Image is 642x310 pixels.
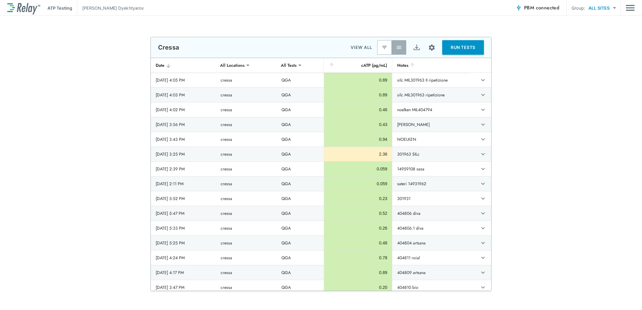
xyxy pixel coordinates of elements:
[151,58,216,73] th: Date
[216,191,277,206] td: cressa
[442,40,484,55] button: RUN TESTS
[428,44,436,51] img: Settings Icon
[392,221,470,235] td: 404806.1 diva
[216,236,277,250] td: cressa
[351,44,372,51] p: VIEW ALL
[626,2,635,14] button: Main menu
[392,280,470,295] td: 404810 bio
[392,176,470,191] td: sateri 14931962
[329,210,387,216] div: 0.52
[329,225,387,231] div: 0.26
[329,121,387,128] div: 0.43
[47,5,72,11] p: ATP Testing
[513,2,562,14] button: PBM connected
[478,134,488,144] button: expand row
[516,5,522,11] img: Connected Icon
[277,102,324,117] td: QGA
[216,73,277,87] td: cressa
[536,4,559,11] span: connected
[156,284,211,290] div: [DATE] 3:47 PM
[277,221,324,235] td: QGA
[216,280,277,295] td: cressa
[277,132,324,147] td: QGA
[216,206,277,221] td: cressa
[329,62,387,69] div: cATP (pg/mL)
[158,44,179,51] p: Cressa
[156,166,211,172] div: [DATE] 2:39 PM
[392,265,470,280] td: 404809 artsana
[156,270,211,276] div: [DATE] 4:17 PM
[392,206,470,221] td: 404806 diva
[478,208,488,218] button: expand row
[156,240,211,246] div: [DATE] 5:25 PM
[626,2,635,14] img: Drawer Icon
[329,107,387,113] div: 0.46
[478,282,488,292] button: expand row
[409,40,424,55] button: Export
[396,44,402,50] img: View All
[329,270,387,276] div: 0.89
[392,147,470,161] td: 301963 SILc
[478,75,488,85] button: expand row
[277,206,324,221] td: QGA
[478,238,488,248] button: expand row
[392,117,470,132] td: [PERSON_NAME]
[478,193,488,204] button: expand row
[156,136,211,142] div: [DATE] 3:43 PM
[478,253,488,263] button: expand row
[216,162,277,176] td: cressa
[216,117,277,132] td: cressa
[329,77,387,83] div: 0.89
[216,221,277,235] td: cressa
[156,210,211,216] div: [DATE] 5:47 PM
[277,147,324,161] td: QGA
[392,250,470,265] td: 404811 roial
[329,240,387,246] div: 0.48
[277,162,324,176] td: QGA
[82,5,144,11] p: [PERSON_NAME] Dyekhtyarov
[216,147,277,161] td: cressa
[478,223,488,233] button: expand row
[156,92,211,98] div: [DATE] 4:03 PM
[277,88,324,102] td: QGA
[156,255,211,261] div: [DATE] 4:24 PM
[424,40,440,56] button: Site setup
[329,151,387,157] div: 2.36
[478,164,488,174] button: expand row
[277,280,324,295] td: QGA
[478,119,488,130] button: expand row
[7,2,40,15] img: LuminUltra Relay
[156,225,211,231] div: [DATE] 5:33 PM
[277,73,324,87] td: QGA
[329,284,387,290] div: 0.20
[478,267,488,278] button: expand row
[216,102,277,117] td: cressa
[156,151,211,157] div: [DATE] 3:25 PM
[156,195,211,202] div: [DATE] 5:52 PM
[277,265,324,280] td: QGA
[392,102,470,117] td: noelken MIL404794
[572,5,585,11] p: Group:
[381,44,387,50] img: Latest
[156,107,211,113] div: [DATE] 4:02 PM
[329,92,387,98] div: 0.89
[329,136,387,142] div: 0.94
[392,236,470,250] td: 404804 artsana
[478,90,488,100] button: expand row
[329,255,387,261] div: 0.78
[478,105,488,115] button: expand row
[216,88,277,102] td: cressa
[216,250,277,265] td: cressa
[277,59,301,71] div: All Tests
[277,250,324,265] td: QGA
[478,149,488,159] button: expand row
[216,59,249,71] div: All Locations
[277,117,324,132] td: QGA
[216,265,277,280] td: cressa
[478,179,488,189] button: expand row
[397,62,465,69] div: Notes
[277,191,324,206] td: QGA
[392,73,470,87] td: silc MIL301963 II ripetizione
[156,77,211,83] div: [DATE] 4:05 PM
[156,181,211,187] div: [DATE] 2:11 PM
